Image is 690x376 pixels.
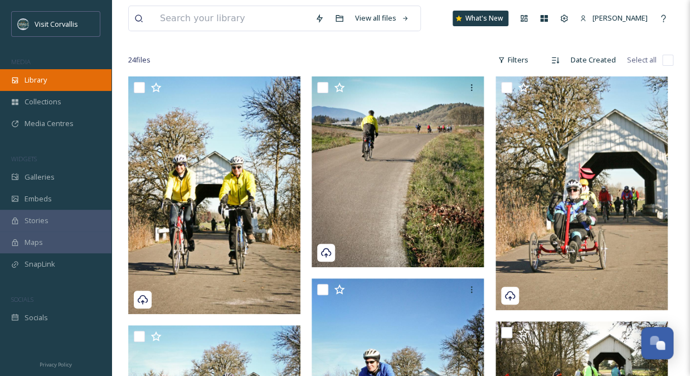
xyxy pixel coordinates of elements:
[25,215,48,226] span: Stories
[25,194,52,204] span: Embeds
[40,357,72,370] a: Privacy Policy
[25,237,43,248] span: Maps
[565,49,621,71] div: Date Created
[574,7,653,29] a: [PERSON_NAME]
[11,155,37,163] span: WIDGETS
[25,259,55,269] span: SnapLink
[25,312,48,323] span: Socials
[25,172,55,182] span: Galleries
[25,118,74,129] span: Media Centres
[11,295,33,303] span: SOCIALS
[453,11,508,26] a: What's New
[11,57,31,66] span: MEDIA
[25,97,61,107] span: Collections
[128,76,300,314] img: Cycling-Winter-IrishBendCoveredBridge-BaldHill-CorvallisOregon-LaineyMorse-Credit-ShareWithCredit...
[312,76,484,267] img: Cycling-Winter-IrishBendCoveredBridge-BaldHill-CorvallisOregon-LaineyMorse-Credit-ShareWithCredit...
[40,361,72,368] span: Privacy Policy
[154,6,309,31] input: Search your library
[128,55,150,65] span: 24 file s
[627,55,657,65] span: Select all
[592,13,648,23] span: [PERSON_NAME]
[349,7,415,29] a: View all files
[495,76,668,310] img: Cycling-Winter-IrishBendCoveredBridge-BaldHill-CorvallisOregon-LaineyMorse-Credit-ShareWithCredit...
[641,327,673,359] button: Open Chat
[25,75,47,85] span: Library
[18,18,29,30] img: visit-corvallis-badge-dark-blue-orange%281%29.png
[35,19,78,29] span: Visit Corvallis
[492,49,534,71] div: Filters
